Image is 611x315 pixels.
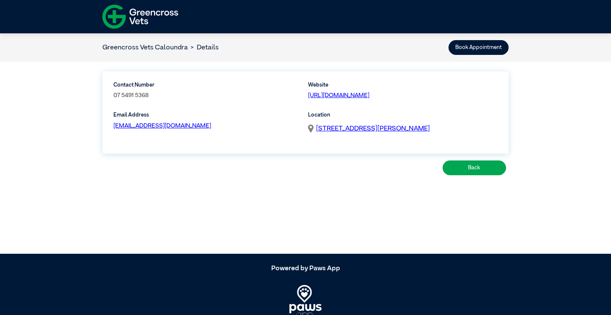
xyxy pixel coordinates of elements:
nav: breadcrumb [102,43,219,53]
label: Website [308,81,497,89]
button: Book Appointment [449,40,509,55]
label: Location [308,111,497,119]
a: 07 5491 5368 [113,92,149,98]
a: [URL][DOMAIN_NAME] [308,92,369,98]
span: [STREET_ADDRESS][PERSON_NAME] [316,125,430,132]
h5: Powered by Paws App [102,265,509,273]
label: Email Address [113,111,303,119]
li: Details [188,43,219,53]
img: f-logo [102,2,178,31]
a: [STREET_ADDRESS][PERSON_NAME] [316,124,430,134]
a: [EMAIL_ADDRESS][DOMAIN_NAME] [113,123,211,129]
button: Back [443,160,506,175]
label: Contact Number [113,81,204,89]
a: Greencross Vets Caloundra [102,44,188,51]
